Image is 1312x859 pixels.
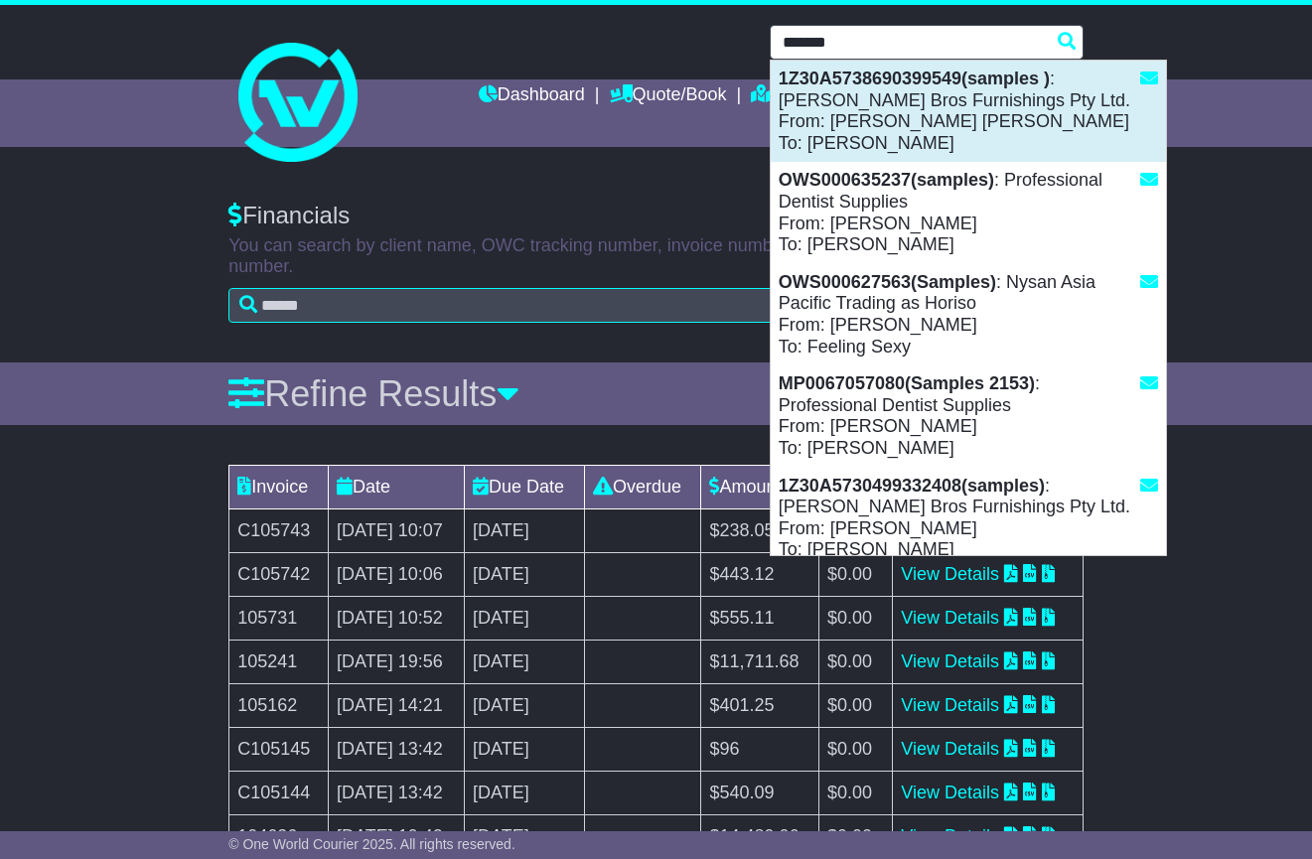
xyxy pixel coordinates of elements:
td: Due Date [465,466,585,509]
strong: MP0067057080(Samples 2153) [779,373,1035,393]
td: $238.05 [701,509,819,553]
div: : Nysan Asia Pacific Trading as Horiso From: [PERSON_NAME] To: Feeling Sexy [771,264,1166,365]
p: You can search by client name, OWC tracking number, invoice number, carrier tracking number or re... [228,235,1084,278]
td: $0.00 [819,597,893,641]
td: 104636 [229,815,329,859]
strong: 1Z30A5738690399549(samples ) [779,69,1050,88]
div: : [PERSON_NAME] Bros Furnishings Pty Ltd. From: [PERSON_NAME] [PERSON_NAME] To: [PERSON_NAME] [771,61,1166,162]
td: 105731 [229,597,329,641]
td: [DATE] [465,772,585,815]
td: [DATE] 10:06 [328,553,464,597]
td: [DATE] [465,553,585,597]
td: $0.00 [819,553,893,597]
td: $14,489.06 [701,815,819,859]
td: [DATE] [465,684,585,728]
td: [DATE] 13:42 [328,772,464,815]
td: $0.00 [819,772,893,815]
td: C105742 [229,553,329,597]
div: Financials [228,202,1084,230]
td: Invoice [229,466,329,509]
a: Quote/Book [610,79,727,113]
td: Amount [701,466,819,509]
td: $0.00 [819,815,893,859]
td: Date [328,466,464,509]
a: Tracking [751,79,838,113]
div: : Professional Dentist Supplies From: [PERSON_NAME] To: [PERSON_NAME] [771,162,1166,263]
td: [DATE] [465,728,585,772]
td: $540.09 [701,772,819,815]
strong: 1Z30A5730499332408(samples) [779,476,1045,496]
td: C105743 [229,509,329,553]
a: Refine Results [228,373,519,414]
td: $96 [701,728,819,772]
div: : [PERSON_NAME] Bros Furnishings Pty Ltd. From: [PERSON_NAME] To: [PERSON_NAME] [771,468,1166,569]
strong: OWS000627563(Samples) [779,272,996,292]
td: [DATE] [465,815,585,859]
a: View Details [901,564,999,584]
td: [DATE] 19:42 [328,815,464,859]
td: [DATE] [465,641,585,684]
a: View Details [901,739,999,759]
td: $443.12 [701,553,819,597]
td: [DATE] 14:21 [328,684,464,728]
a: View Details [901,608,999,628]
td: [DATE] [465,597,585,641]
td: $401.25 [701,684,819,728]
td: $0.00 [819,641,893,684]
a: View Details [901,651,999,671]
td: [DATE] [465,509,585,553]
td: [DATE] 13:42 [328,728,464,772]
td: C105145 [229,728,329,772]
td: [DATE] 19:56 [328,641,464,684]
td: $0.00 [819,728,893,772]
td: $0.00 [819,684,893,728]
td: [DATE] 10:07 [328,509,464,553]
a: View Details [901,783,999,802]
td: C105144 [229,772,329,815]
td: 105241 [229,641,329,684]
a: View Details [901,695,999,715]
a: Dashboard [479,79,585,113]
a: View Details [901,826,999,846]
td: [DATE] 10:52 [328,597,464,641]
td: 105162 [229,684,329,728]
td: $11,711.68 [701,641,819,684]
div: : Professional Dentist Supplies From: [PERSON_NAME] To: [PERSON_NAME] [771,365,1166,467]
span: © One World Courier 2025. All rights reserved. [228,836,515,852]
strong: OWS000635237(samples) [779,170,994,190]
td: Overdue [584,466,701,509]
td: $555.11 [701,597,819,641]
